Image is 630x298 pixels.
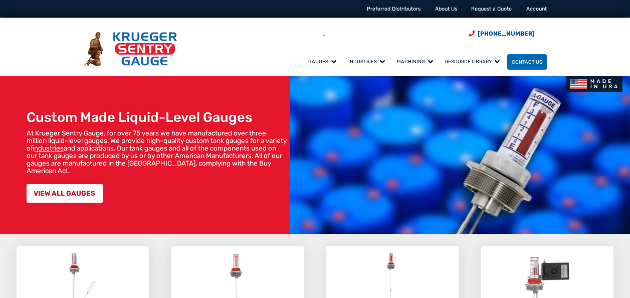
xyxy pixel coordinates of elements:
[27,129,287,175] p: At Krueger Sentry Gauge, for over 75 years we have manufactured over three million liquid-level g...
[84,32,177,66] img: Krueger Sentry Gauge
[290,76,630,234] img: bg_hero_bannerksentry
[367,6,421,12] a: Preferred Distributors
[526,6,547,12] a: Account
[34,144,64,152] a: industries
[507,54,547,70] a: Contact Us
[27,184,103,203] a: VIEW ALL GAUGES
[308,59,336,64] span: Gauges
[469,29,535,38] a: Phone Number (920) 434-8860
[435,6,457,12] a: About Us
[512,59,542,65] span: Contact Us
[392,53,441,70] a: Machining
[27,109,287,125] h1: Custom Made Liquid-Level Gauges
[348,59,385,64] span: Industries
[478,30,535,37] span: [PHONE_NUMBER]
[445,59,500,64] span: Resource Library
[344,53,392,70] a: Industries
[304,53,344,70] a: Gauges
[471,6,512,12] a: Request a Quote
[566,76,623,92] img: Made In USA
[397,59,433,64] span: Machining
[441,53,507,70] a: Resource Library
